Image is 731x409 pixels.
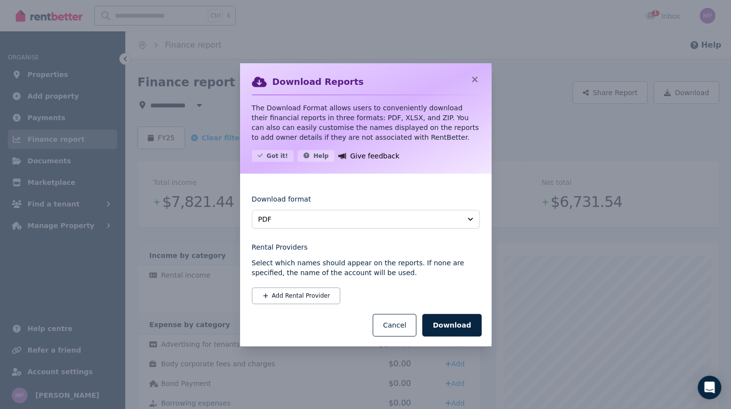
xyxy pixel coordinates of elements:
[698,376,721,399] div: Open Intercom Messenger
[252,287,340,304] button: Add Rental Provider
[252,150,294,162] button: Got it!
[272,75,364,89] h2: Download Reports
[422,314,481,336] button: Download
[252,194,311,210] label: Download format
[252,210,480,229] button: PDF
[252,103,480,142] p: The Download Format allows users to conveniently download their financial reports in three format...
[298,150,334,162] button: Help
[252,242,480,252] legend: Rental Providers
[252,258,480,278] p: Select which names should appear on the reports. If none are specified, the name of the account w...
[373,314,416,336] button: Cancel
[258,214,460,224] span: PDF
[338,150,399,162] a: Give feedback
